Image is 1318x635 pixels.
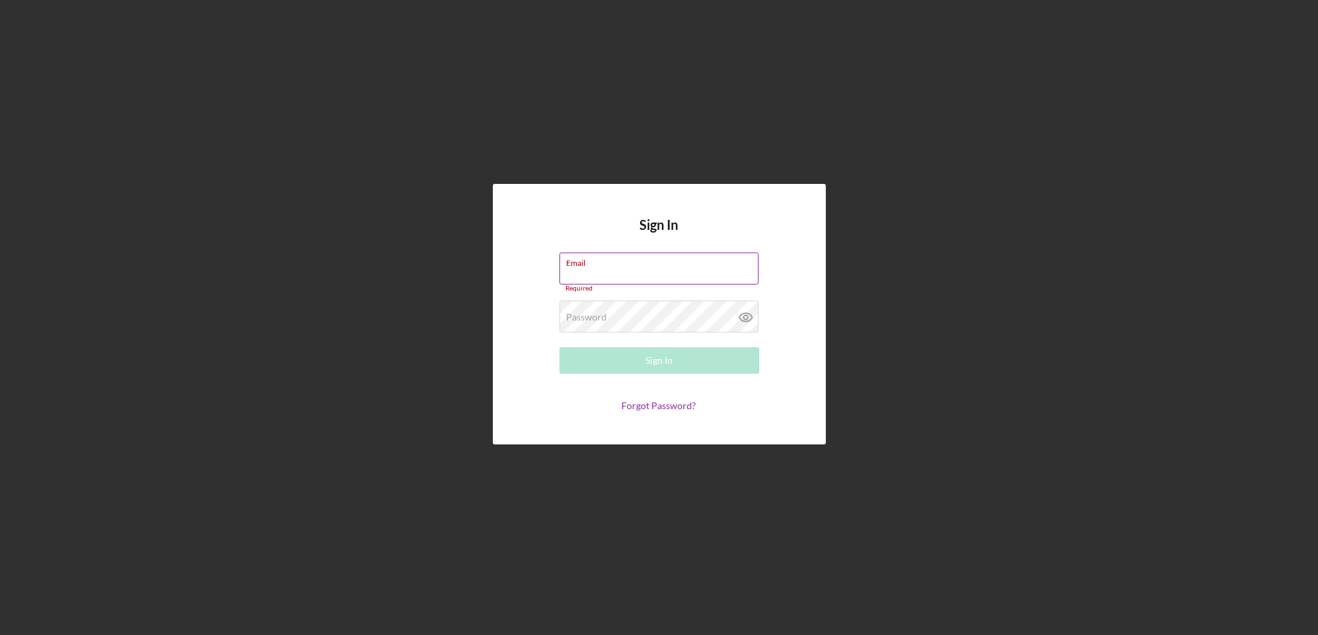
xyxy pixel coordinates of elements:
[567,312,607,322] label: Password
[640,217,679,253] h4: Sign In
[559,347,759,374] button: Sign In
[567,253,759,268] label: Email
[622,400,697,411] a: Forgot Password?
[645,347,673,374] div: Sign In
[559,285,759,293] div: Required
